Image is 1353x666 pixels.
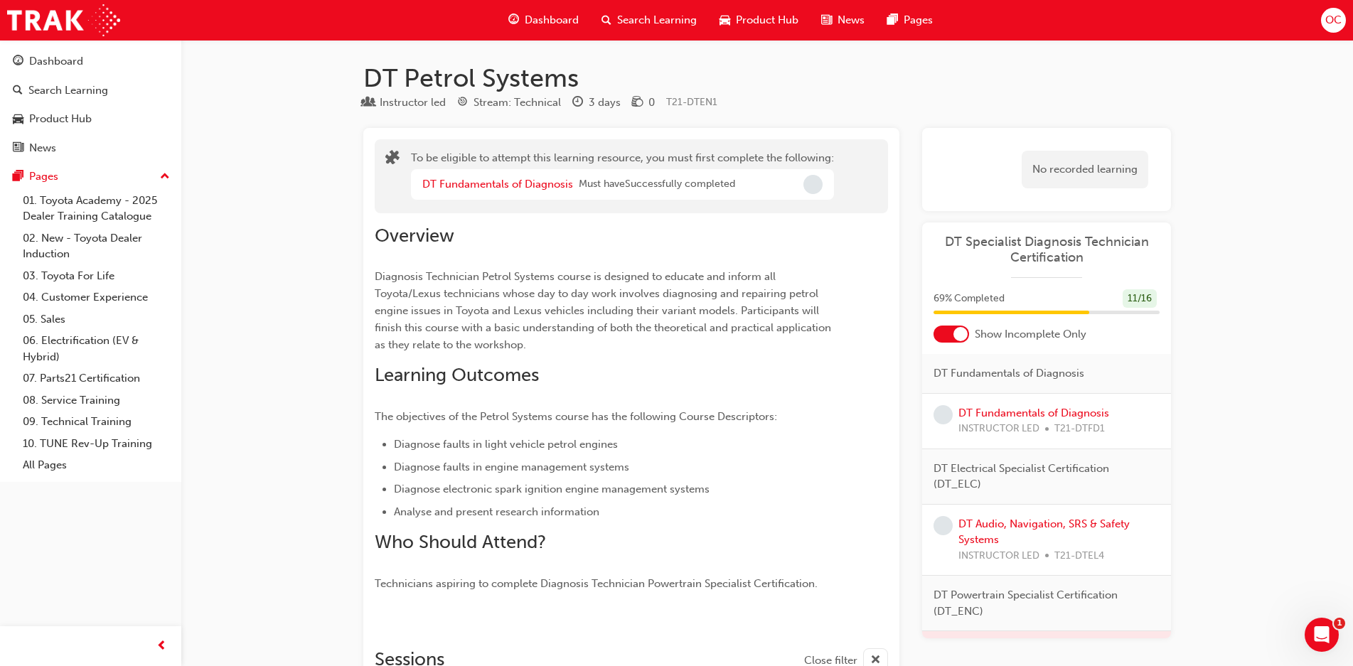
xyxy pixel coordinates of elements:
div: Dashboard [29,53,83,70]
span: Product Hub [736,12,798,28]
iframe: Intercom live chat [1305,618,1339,652]
a: 09. Technical Training [17,411,176,433]
div: 11 / 16 [1123,289,1157,308]
h1: DT Petrol Systems [363,63,1171,94]
span: Incomplete [803,175,823,194]
a: search-iconSearch Learning [590,6,708,35]
a: car-iconProduct Hub [708,6,810,35]
span: Show Incomplete Only [975,326,1086,343]
button: Pages [6,163,176,190]
div: To be eligible to attempt this learning resource, you must first complete the following: [411,150,834,203]
span: Diagnosis Technician Petrol Systems course is designed to educate and inform all Toyota/Lexus tec... [375,270,834,351]
a: Product Hub [6,106,176,132]
a: Search Learning [6,77,176,104]
a: news-iconNews [810,6,876,35]
a: 02. New - Toyota Dealer Induction [17,227,176,265]
span: learningRecordVerb_NONE-icon [934,516,953,535]
a: 06. Electrification (EV & Hybrid) [17,330,176,367]
span: Diagnose electronic spark ignition engine management systems [394,483,710,495]
a: DT Fundamentals of Diagnosis [958,407,1109,419]
span: Who Should Attend? [375,531,546,553]
span: INSTRUCTOR LED [958,421,1039,437]
span: learningResourceType_INSTRUCTOR_LED-icon [363,97,374,109]
div: Price [632,94,655,112]
span: Analyse and present research information [394,505,599,518]
span: clock-icon [572,97,583,109]
span: OC [1325,12,1342,28]
div: Stream [457,94,561,112]
div: Pages [29,168,58,185]
a: 05. Sales [17,308,176,331]
span: Diagnose faults in light vehicle petrol engines [394,438,618,451]
img: Trak [7,4,120,36]
a: 07. Parts21 Certification [17,367,176,390]
a: 01. Toyota Academy - 2025 Dealer Training Catalogue [17,190,176,227]
span: DT Fundamentals of Diagnosis [934,365,1084,382]
a: Dashboard [6,48,176,75]
div: 3 days [589,95,621,111]
span: search-icon [13,85,23,97]
span: news-icon [821,11,832,29]
span: T21-DTEL4 [1054,548,1104,564]
span: puzzle-icon [385,151,400,168]
span: Search Learning [617,12,697,28]
span: car-icon [720,11,730,29]
a: 03. Toyota For Life [17,265,176,287]
span: The objectives of the Petrol Systems course has the following Course Descriptors: [375,410,777,423]
span: DT Electrical Specialist Certification (DT_ELC) [934,461,1148,493]
div: 0 [648,95,655,111]
div: No recorded learning [1022,151,1148,188]
span: Technicians aspiring to complete Diagnosis Technician Powertrain Specialist Certification. [375,577,818,590]
span: Overview [375,225,454,247]
a: 10. TUNE Rev-Up Training [17,433,176,455]
div: Type [363,94,446,112]
span: prev-icon [156,638,167,655]
div: Product Hub [29,111,92,127]
div: News [29,140,56,156]
span: Learning resource code [666,96,717,108]
span: Must have Successfully completed [579,176,735,193]
a: DT Fundamentals of Diagnosis [422,178,573,190]
a: DT Audio, Navigation, SRS & Safety Systems [958,517,1130,547]
span: T21-DTFD1 [1054,421,1105,437]
span: guage-icon [13,55,23,68]
div: Search Learning [28,82,108,99]
a: pages-iconPages [876,6,944,35]
span: INSTRUCTOR LED [958,548,1039,564]
span: car-icon [13,113,23,126]
span: DT Powertrain Specialist Certification (DT_ENC) [934,587,1148,619]
span: learningRecordVerb_NONE-icon [934,405,953,424]
span: pages-icon [887,11,898,29]
span: 1 [1334,618,1345,629]
span: pages-icon [13,171,23,183]
a: guage-iconDashboard [497,6,590,35]
button: DashboardSearch LearningProduct HubNews [6,45,176,163]
a: 04. Customer Experience [17,286,176,308]
span: News [838,12,865,28]
a: News [6,135,176,161]
div: Instructor led [380,95,446,111]
span: search-icon [601,11,611,29]
a: DT Specialist Diagnosis Technician Certification [934,234,1160,266]
span: Pages [904,12,933,28]
button: OC [1321,8,1346,33]
span: Diagnose faults in engine management systems [394,461,629,473]
div: Stream: Technical [474,95,561,111]
span: Learning Outcomes [375,364,539,386]
span: money-icon [632,97,643,109]
a: 08. Service Training [17,390,176,412]
span: 69 % Completed [934,291,1005,307]
span: target-icon [457,97,468,109]
span: guage-icon [508,11,519,29]
a: All Pages [17,454,176,476]
span: news-icon [13,142,23,155]
span: Dashboard [525,12,579,28]
div: Duration [572,94,621,112]
span: up-icon [160,168,170,186]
